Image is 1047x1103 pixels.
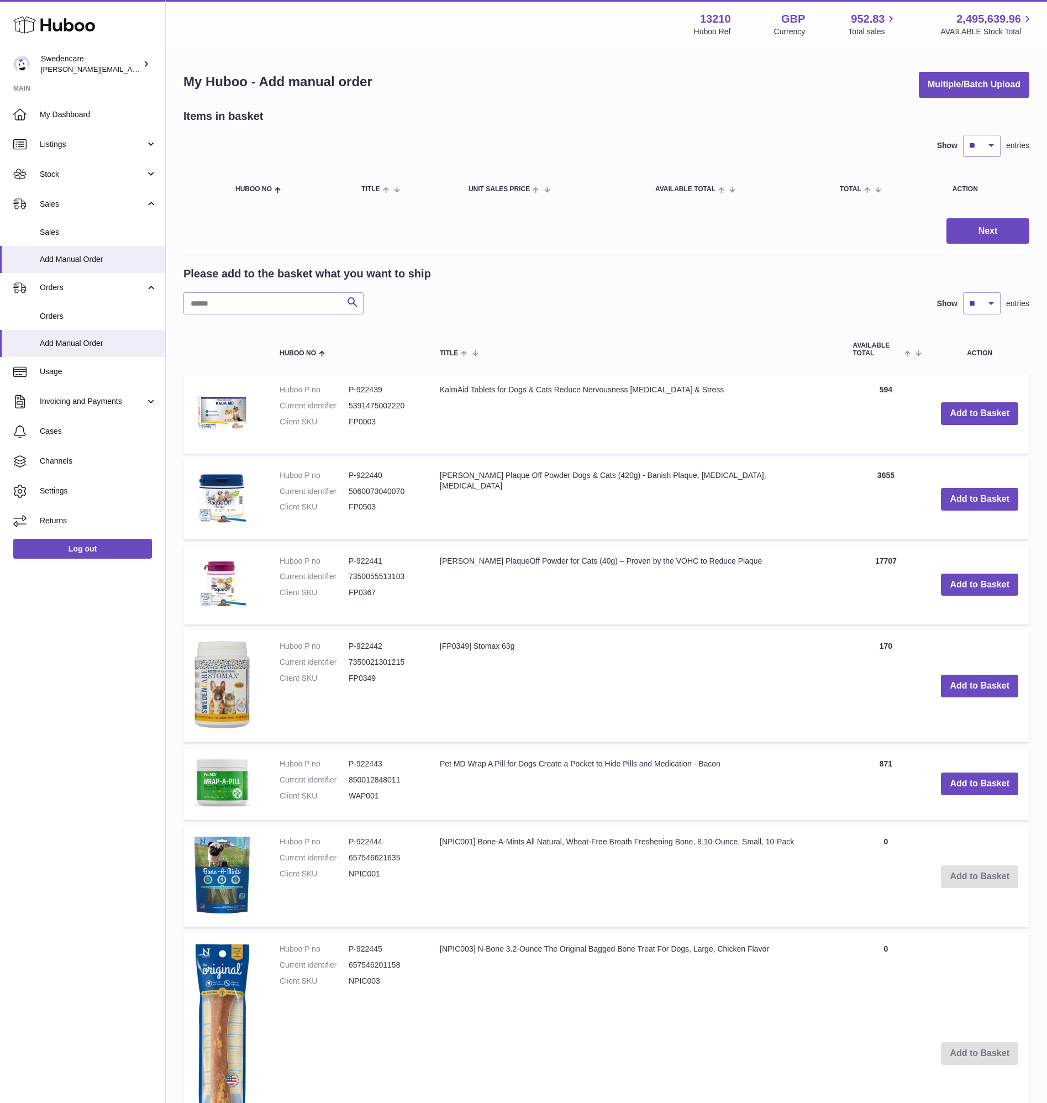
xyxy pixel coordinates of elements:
[280,350,316,357] span: Huboo no
[194,385,250,440] img: KalmAid Tablets for Dogs & Cats Reduce Nervousness Separation Anxiety & Stress
[694,27,731,37] div: Huboo Ref
[349,470,418,481] dd: P-922440
[349,417,418,427] dd: FP0003
[40,169,145,180] span: Stock
[941,402,1018,425] button: Add to Basket
[194,837,250,913] img: [NPIC001] Bone-A-Mints All Natural, Wheat-Free Breath Freshening Bone, 8.10-Ounce, Small, 10-Pack
[919,72,1029,98] button: Multiple/Batch Upload
[937,298,957,309] label: Show
[1006,298,1029,309] span: entries
[946,218,1029,244] button: Next
[930,331,1029,367] th: Action
[280,502,349,512] dt: Client SKU
[183,109,264,124] h2: Items in basket
[40,139,145,150] span: Listings
[953,186,1018,193] div: Action
[13,56,30,72] img: daniel.corbridge@swedencare.co.uk
[349,657,418,668] dd: 7350021301215
[349,502,418,512] dd: FP0503
[941,773,1018,795] button: Add to Basket
[937,140,957,151] label: Show
[349,869,418,879] dd: NPIC001
[848,27,897,37] span: Total sales
[700,12,731,27] strong: 13210
[361,186,380,193] span: Title
[941,675,1018,697] button: Add to Basket
[349,775,418,785] dd: 850012848011
[280,869,349,879] dt: Client SKU
[349,385,418,395] dd: P-922439
[851,12,885,27] span: 952.83
[40,254,157,265] span: Add Manual Order
[774,27,806,37] div: Currency
[349,641,418,652] dd: P-922442
[280,401,349,411] dt: Current identifier
[40,426,157,437] span: Cases
[280,486,349,497] dt: Current identifier
[40,199,145,209] span: Sales
[349,837,418,847] dd: P-922444
[349,401,418,411] dd: 5391475002220
[280,641,349,652] dt: Huboo P no
[41,54,140,75] div: Swedencare
[429,374,841,454] td: KalmAid Tablets for Dogs & Cats Reduce Nervousness [MEDICAL_DATA] & Stress
[235,186,272,193] span: Huboo no
[956,12,1021,27] span: 2,495,639.96
[194,759,250,806] img: Pet MD Wrap A Pill for Dogs Create a Pocket to Hide Pills and Medication - Bacon
[280,775,349,785] dt: Current identifier
[280,791,349,801] dt: Client SKU
[940,12,1034,37] a: 2,495,639.96 AVAILABLE Stock Total
[349,673,418,684] dd: FP0349
[840,186,861,193] span: Total
[429,630,841,742] td: [FP0349] Stomax 63g
[349,587,418,598] dd: FP0367
[1006,140,1029,151] span: entries
[40,282,145,293] span: Orders
[40,516,157,526] span: Returns
[853,342,902,356] span: AVAILABLE Total
[841,459,930,539] td: 3655
[781,12,805,27] strong: GBP
[841,748,930,820] td: 871
[40,338,157,349] span: Add Manual Order
[469,186,530,193] span: Unit Sales Price
[40,456,157,466] span: Channels
[280,960,349,970] dt: Current identifier
[280,657,349,668] dt: Current identifier
[194,470,250,526] img: ProDen Plaque Off Powder Dogs & Cats (420g) - Banish Plaque, Tartar, Bad Breath
[349,759,418,769] dd: P-922443
[280,976,349,986] dt: Client SKU
[349,791,418,801] dd: WAP001
[349,556,418,566] dd: P-922441
[841,630,930,742] td: 170
[183,266,431,281] h2: Please add to the basket what you want to ship
[280,417,349,427] dt: Client SKU
[349,486,418,497] dd: 5060073040070
[41,65,281,73] span: [PERSON_NAME][EMAIL_ADDRESS][PERSON_NAME][DOMAIN_NAME]
[941,574,1018,596] button: Add to Basket
[429,826,841,927] td: [NPIC001] Bone-A-Mints All Natural, Wheat-Free Breath Freshening Bone, 8.10-Ounce, Small, 10-Pack
[655,186,715,193] span: AVAILABLE Total
[841,545,930,625] td: 17707
[349,853,418,863] dd: 657546621635
[280,759,349,769] dt: Huboo P no
[40,311,157,322] span: Orders
[841,826,930,927] td: 0
[280,571,349,582] dt: Current identifier
[40,227,157,238] span: Sales
[429,748,841,820] td: Pet MD Wrap A Pill for Dogs Create a Pocket to Hide Pills and Medication - Bacon
[429,545,841,625] td: [PERSON_NAME] PlaqueOff Powder for Cats (40g) – Proven by the VOHC to Reduce Plaque
[40,396,145,407] span: Invoicing and Payments
[280,470,349,481] dt: Huboo P no
[349,944,418,954] dd: P-922445
[349,571,418,582] dd: 7350055513103
[941,488,1018,511] button: Add to Basket
[40,366,157,377] span: Usage
[940,27,1034,37] span: AVAILABLE Stock Total
[13,539,152,559] a: Log out
[429,459,841,539] td: [PERSON_NAME] Plaque Off Powder Dogs & Cats (420g) - Banish Plaque, [MEDICAL_DATA], [MEDICAL_DATA]
[280,673,349,684] dt: Client SKU
[848,12,897,37] a: 952.83 Total sales
[194,641,250,728] img: [FP0349] Stomax 63g
[280,853,349,863] dt: Current identifier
